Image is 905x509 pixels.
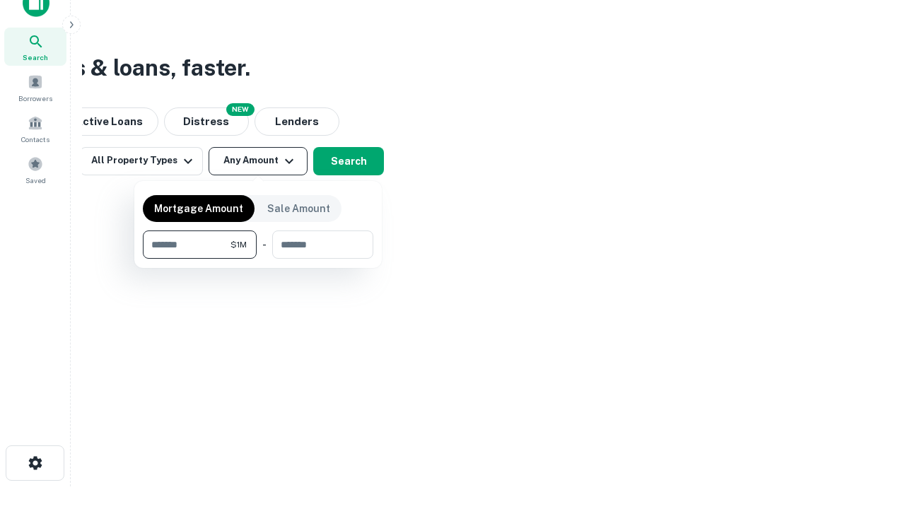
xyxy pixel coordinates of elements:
[267,201,330,216] p: Sale Amount
[154,201,243,216] p: Mortgage Amount
[834,396,905,464] iframe: Chat Widget
[262,230,267,259] div: -
[230,238,247,251] span: $1M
